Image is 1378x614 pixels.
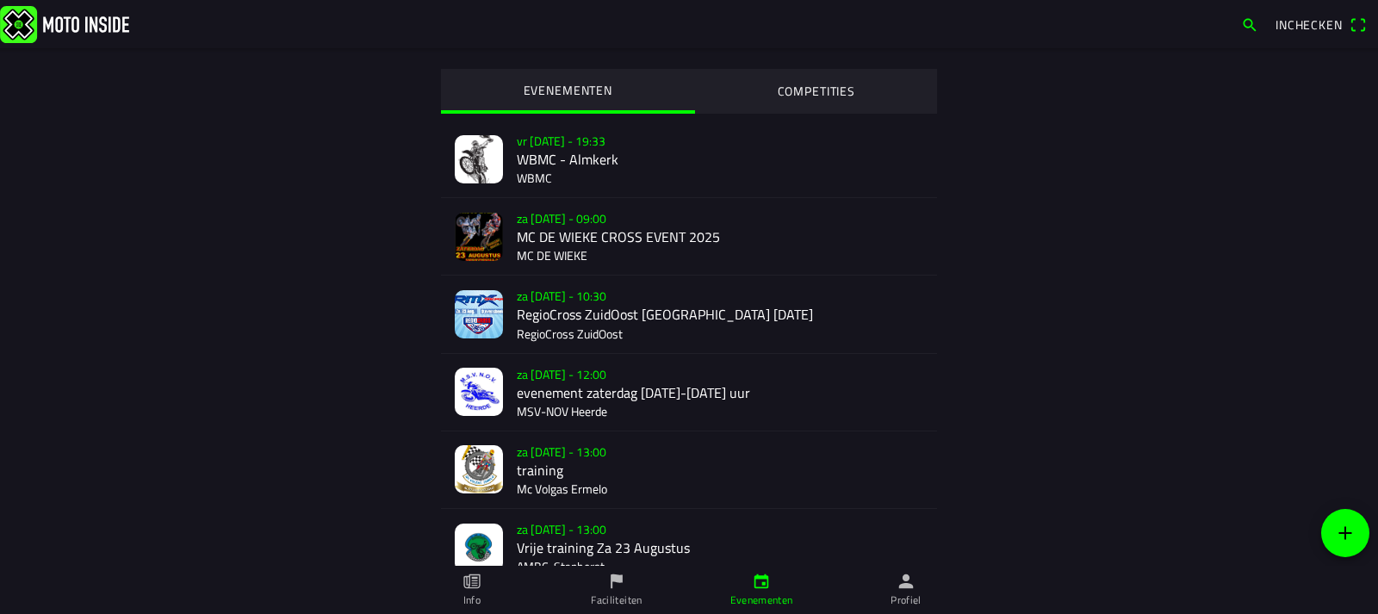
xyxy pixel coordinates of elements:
ion-label: Profiel [891,592,922,608]
ion-segment-button: EVENEMENTEN [441,69,695,114]
ion-icon: person [897,572,916,591]
img: CumXQZzcdmhWnmEhYrXpuWmwL1CF3yfMHlVlZmKJ.jpg [455,290,503,338]
ion-segment-button: COMPETITIES [695,69,938,114]
a: za [DATE] - 10:30RegioCross ZuidOost [GEOGRAPHIC_DATA] [DATE]RegioCross ZuidOost [441,276,937,353]
ion-icon: calendar [752,572,771,591]
a: search [1232,9,1267,39]
a: za [DATE] - 12:00evenement zaterdag [DATE]-[DATE] uurMSV-NOV Heerde [441,354,937,431]
span: Inchecken [1276,16,1343,34]
ion-label: Evenementen [730,592,793,608]
img: f91Uln4Ii9NDc1fngFZXG5WgZ3IMbtQLaCnbtbu0.jpg [455,135,503,183]
ion-icon: flag [607,572,626,591]
ion-icon: paper [462,572,481,591]
a: za [DATE] - 13:00trainingMc Volgas Ermelo [441,431,937,509]
img: t7fnKicc1oua0hfKMZR76Q8JJTtnBpYf91yRQPdg.jpg [455,213,503,261]
ion-label: Faciliteiten [591,592,642,608]
a: Incheckenqr scanner [1267,9,1375,39]
img: LHdt34qjO8I1ikqy75xviT6zvODe0JOmFLV3W9KQ.jpeg [455,524,503,572]
img: Pjtz7fmzzjkOnFh8SsnFE7DtoUfWTWzWaYyTIWMb.jpg [455,445,503,493]
ion-label: Info [463,592,481,608]
a: za [DATE] - 13:00Vrije training Za 23 AugustusAMBC-Staphorst [441,509,937,586]
a: vr [DATE] - 19:33WBMC - AlmkerkWBMC [441,121,937,198]
ion-icon: add [1335,523,1356,543]
img: guWb0P1XhtsYapbpdwNZhAwCJt4eZ7D5Jg6d3Yok.jpg [455,368,503,416]
a: za [DATE] - 09:00MC DE WIEKE CROSS EVENT 2025MC DE WIEKE [441,198,937,276]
